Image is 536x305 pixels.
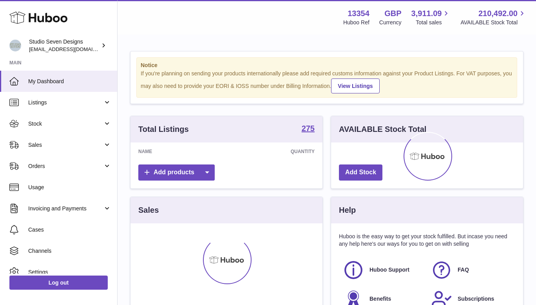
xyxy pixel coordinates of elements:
[460,19,527,26] span: AVAILABLE Stock Total
[411,8,451,26] a: 3,911.09 Total sales
[138,205,159,216] h3: Sales
[141,70,513,93] div: If you're planning on sending your products internationally please add required customs informati...
[339,124,426,135] h3: AVAILABLE Stock Total
[431,259,511,281] a: FAQ
[28,268,111,276] span: Settings
[348,8,369,19] strong: 13354
[411,8,442,19] span: 3,911.09
[458,266,469,274] span: FAQ
[29,38,100,53] div: Studio Seven Designs
[369,295,391,303] span: Benefits
[384,8,401,19] strong: GBP
[9,276,108,290] a: Log out
[138,124,189,135] h3: Total Listings
[28,247,111,255] span: Channels
[460,8,527,26] a: 210,492.00 AVAILABLE Stock Total
[9,40,21,51] img: contact.studiosevendesigns@gmail.com
[339,205,356,216] h3: Help
[343,259,423,281] a: Huboo Support
[28,99,103,106] span: Listings
[28,205,103,212] span: Invoicing and Payments
[478,8,518,19] span: 210,492.00
[343,19,369,26] div: Huboo Ref
[28,226,111,234] span: Cases
[28,78,111,85] span: My Dashboard
[28,163,103,170] span: Orders
[29,46,115,52] span: [EMAIL_ADDRESS][DOMAIN_NAME]
[339,164,382,181] a: Add Stock
[302,124,315,132] strong: 275
[28,141,103,149] span: Sales
[416,19,451,26] span: Total sales
[339,233,515,248] p: Huboo is the easy way to get your stock fulfilled. But incase you need any help here's our ways f...
[141,62,513,69] strong: Notice
[458,295,494,303] span: Subscriptions
[28,120,103,128] span: Stock
[302,124,315,134] a: 275
[28,184,111,191] span: Usage
[212,142,322,161] th: Quantity
[379,19,402,26] div: Currency
[331,79,379,93] a: View Listings
[138,164,215,181] a: Add products
[369,266,409,274] span: Huboo Support
[130,142,212,161] th: Name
